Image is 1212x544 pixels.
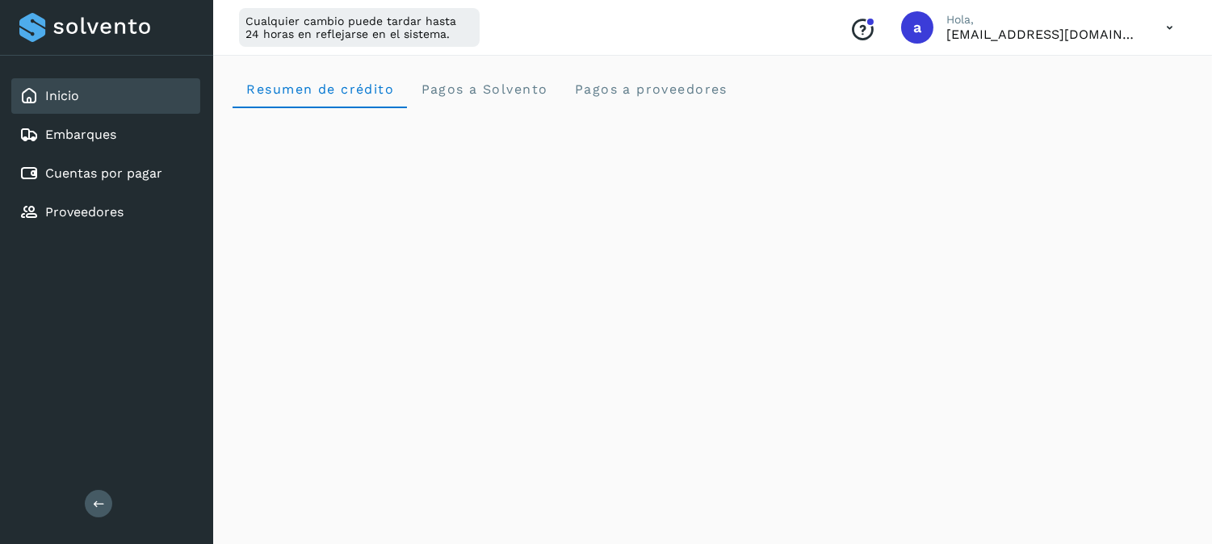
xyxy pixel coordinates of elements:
div: Cualquier cambio puede tardar hasta 24 horas en reflejarse en el sistema. [239,8,480,47]
span: Resumen de crédito [245,82,394,97]
div: Embarques [11,117,200,153]
p: asesoresdiferidos@astpsa.com [946,27,1140,42]
a: Inicio [45,88,79,103]
div: Proveedores [11,195,200,230]
p: Hola, [946,13,1140,27]
a: Cuentas por pagar [45,165,162,181]
div: Cuentas por pagar [11,156,200,191]
a: Proveedores [45,204,124,220]
span: Pagos a Solvento [420,82,547,97]
div: Inicio [11,78,200,114]
a: Embarques [45,127,116,142]
span: Pagos a proveedores [573,82,728,97]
